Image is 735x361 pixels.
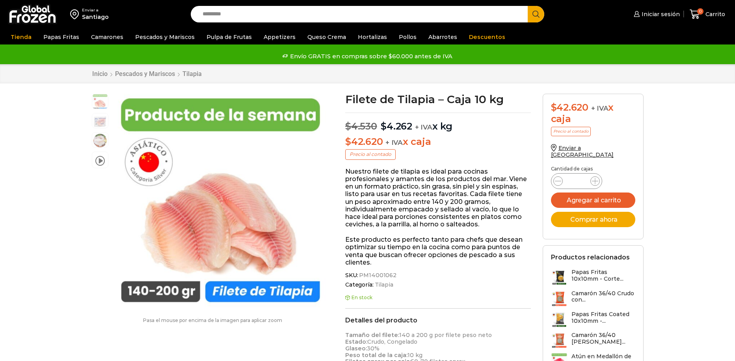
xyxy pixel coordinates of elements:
[358,272,396,279] span: PM14001062
[551,127,591,136] p: Precio al contado
[551,311,635,328] a: Papas Fritas Coated 10x10mm -...
[345,113,531,132] p: x kg
[92,318,334,323] p: Pasa el mouse por encima de la imagen para aplicar zoom
[381,120,387,132] span: $
[182,70,202,78] a: Tilapia
[345,295,531,300] p: En stock
[528,6,544,22] button: Search button
[551,102,635,125] div: x caja
[465,30,509,44] a: Descuentos
[92,113,108,129] span: tilapia-4
[92,70,202,78] nav: Breadcrumb
[551,254,630,261] h2: Productos relacionados
[345,338,367,345] strong: Estado:
[39,30,83,44] a: Papas Fritas
[303,30,350,44] a: Queso Crema
[703,10,725,18] span: Carrito
[87,30,127,44] a: Camarones
[374,281,393,288] a: Tilapia
[345,168,531,228] p: Nuestro filete de tilapia es ideal para cocinas profesionales y amantes de los productos del mar....
[551,290,635,307] a: Camarón 36/40 Crudo con...
[7,30,35,44] a: Tienda
[92,70,108,78] a: Inicio
[591,104,608,112] span: + IVA
[415,123,432,131] span: + IVA
[112,94,329,310] div: 1 / 4
[345,120,351,132] span: $
[424,30,461,44] a: Abarrotes
[395,30,421,44] a: Pollos
[260,30,300,44] a: Appetizers
[345,317,531,324] h2: Detalles del producto
[640,10,680,18] span: Iniciar sesión
[551,212,635,227] button: Comprar ahora
[688,5,727,24] a: 0 Carrito
[551,102,588,113] bdi: 42.620
[381,120,412,132] bdi: 4.262
[551,166,635,172] p: Cantidad de cajas
[551,269,635,286] a: Papas Fritas 10x10mm - Corte...
[70,7,82,21] img: address-field-icon.svg
[345,136,531,148] p: x caja
[345,236,531,266] p: Este producto es perfecto tanto para chefs que desean optimizar su tiempo en la cocina como para ...
[697,8,703,15] span: 0
[571,332,635,345] h3: Camarón 36/40 [PERSON_NAME]...
[345,352,408,359] strong: Peso total de la caja:
[632,6,680,22] a: Iniciar sesión
[571,269,635,282] h3: Papas Fritas 10x10mm - Corte...
[551,144,614,158] a: Enviar a [GEOGRAPHIC_DATA]
[345,272,531,279] span: SKU:
[203,30,256,44] a: Pulpa de Frutas
[115,70,175,78] a: Pescados y Mariscos
[131,30,199,44] a: Pescados y Mariscos
[551,102,557,113] span: $
[345,281,531,288] span: Categoría:
[92,94,108,110] span: pdls tilapila
[345,345,367,352] strong: Glaseo:
[82,13,109,21] div: Santiago
[354,30,391,44] a: Hortalizas
[551,193,635,208] button: Agregar al carrito
[92,133,108,148] span: plato-tilapia
[345,136,351,147] span: $
[345,331,399,339] strong: Tamaño del filete:
[345,120,377,132] bdi: 4.530
[345,94,531,105] h1: Filete de Tilapia – Caja 10 kg
[569,176,584,187] input: Product quantity
[571,290,635,304] h3: Camarón 36/40 Crudo con...
[82,7,109,13] div: Enviar a
[345,136,383,147] bdi: 42.620
[551,332,635,349] a: Camarón 36/40 [PERSON_NAME]...
[385,139,403,146] span: + IVA
[112,94,329,310] img: pdls tilapila
[571,311,635,324] h3: Papas Fritas Coated 10x10mm -...
[345,149,396,159] p: Precio al contado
